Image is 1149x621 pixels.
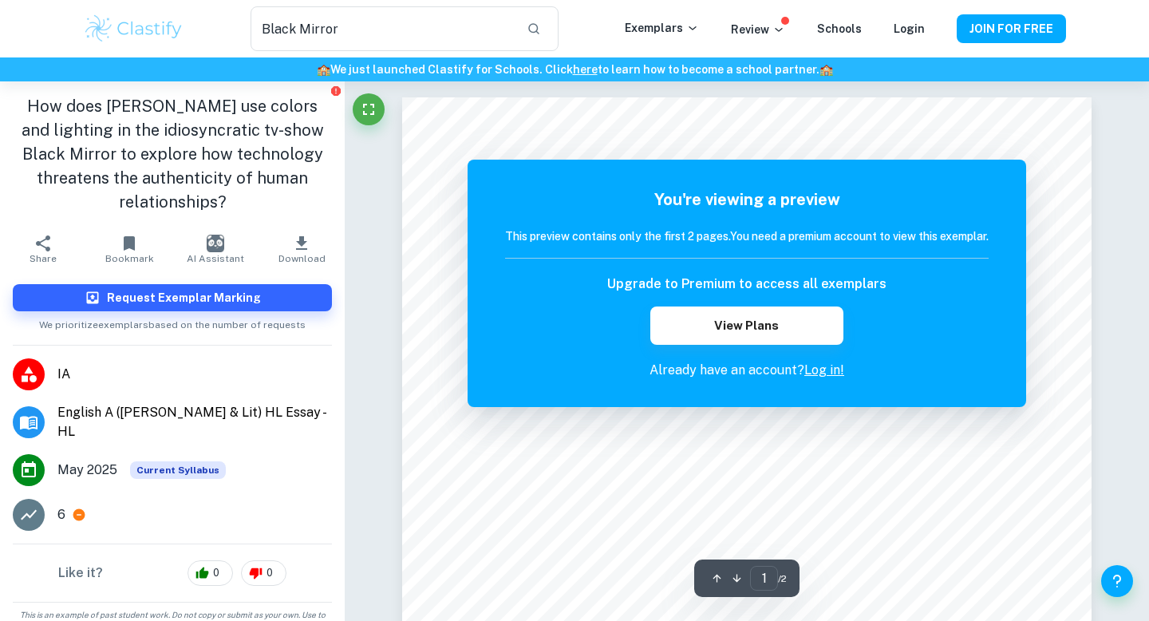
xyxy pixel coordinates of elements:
span: 🏫 [317,63,330,76]
span: 0 [204,565,228,581]
span: Download [278,253,326,264]
a: here [573,63,598,76]
span: We prioritize exemplars based on the number of requests [39,311,306,332]
h6: Like it? [58,564,103,583]
button: View Plans [650,307,843,345]
span: English A ([PERSON_NAME] & Lit) HL Essay - HL [57,403,332,441]
a: Log in! [804,362,844,378]
h6: We just launched Clastify for Schools. Click to learn how to become a school partner. [3,61,1146,78]
button: Report issue [330,85,342,97]
a: Schools [817,22,862,35]
img: AI Assistant [207,235,224,252]
span: May 2025 [57,461,117,480]
button: Download [259,227,345,271]
span: 0 [258,565,282,581]
p: Review [731,21,785,38]
span: Share [30,253,57,264]
h5: You're viewing a preview [505,188,989,212]
h6: Request Exemplar Marking [107,289,261,307]
span: Bookmark [105,253,154,264]
span: 🏫 [819,63,833,76]
h6: Upgrade to Premium to access all exemplars [607,275,886,294]
h1: How does [PERSON_NAME] use colors and lighting in the idiosyncratic tv-show Black Mirror to explo... [13,94,332,214]
a: Login [894,22,925,35]
img: Clastify logo [83,13,184,45]
p: Already have an account? [505,361,989,380]
h6: This preview contains only the first 2 pages. You need a premium account to view this exemplar. [505,227,989,245]
button: Bookmark [86,227,172,271]
span: Current Syllabus [130,461,226,479]
div: This exemplar is based on the current syllabus. Feel free to refer to it for inspiration/ideas wh... [130,461,226,479]
button: Help and Feedback [1101,565,1133,597]
button: Request Exemplar Marking [13,284,332,311]
button: JOIN FOR FREE [957,14,1066,43]
span: AI Assistant [187,253,244,264]
div: 0 [241,560,286,586]
button: Fullscreen [353,93,385,125]
button: AI Assistant [172,227,259,271]
span: IA [57,365,332,384]
p: Exemplars [625,19,699,37]
div: 0 [188,560,233,586]
p: 6 [57,505,65,524]
span: / 2 [778,572,787,586]
input: Search for any exemplars... [251,6,514,51]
